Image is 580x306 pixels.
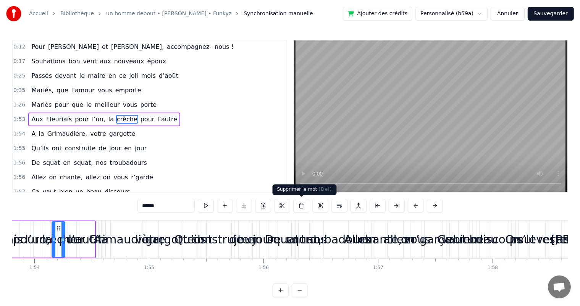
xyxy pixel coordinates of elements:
[548,275,571,298] a: Ouvrir le chat
[157,115,178,124] span: l’autre
[97,86,113,95] span: vous
[56,86,69,95] span: que
[54,100,69,109] span: pour
[130,173,154,182] span: r’garde
[31,129,36,138] span: A
[234,231,256,248] div: jour
[42,158,61,167] span: squat
[108,71,117,80] span: en
[453,231,478,248] div: bien
[244,10,313,18] span: Synchronisation manuelle
[273,184,337,195] div: Supprimer le mot
[191,231,249,248] div: construite
[38,129,45,138] span: la
[95,158,107,167] span: nos
[13,43,25,51] span: 0:12
[141,71,157,80] span: mois
[106,10,231,18] a: un homme debout • [PERSON_NAME] • Funkyz
[48,173,58,182] span: on
[31,71,53,80] span: Passés
[74,115,90,124] span: pour
[13,101,25,109] span: 1:26
[13,174,25,181] span: 1:56
[145,231,194,248] div: gargotte
[59,173,83,182] span: chante,
[102,173,111,182] span: on
[301,231,371,248] div: troubadours
[437,231,452,248] div: Ça
[86,187,102,196] span: beau
[68,231,105,248] div: l’autre
[58,187,73,196] span: bien
[488,265,498,271] div: 1:58
[29,265,40,271] div: 1:54
[31,173,47,182] span: Allez
[79,71,86,80] span: le
[62,158,71,167] span: en
[42,187,57,196] span: vaut
[86,100,92,109] span: le
[31,115,44,124] span: Aux
[13,130,25,138] span: 1:54
[318,187,332,192] span: ( Del )
[13,72,25,80] span: 0:25
[29,10,48,18] a: Accueil
[39,231,78,248] div: crèche
[140,115,155,124] span: pour
[108,129,136,138] span: gargotte
[108,144,122,153] span: jour
[60,10,94,18] a: Bibliothèque
[344,231,371,248] div: Allez
[51,144,63,153] span: ont
[13,145,25,152] span: 1:55
[401,231,415,248] div: on
[29,10,313,18] nav: breadcrumb
[166,42,212,51] span: accompagnez-
[87,71,106,80] span: maire
[247,231,262,248] div: en
[139,100,157,109] span: porte
[411,231,453,248] div: r’garde
[252,231,275,248] div: jour
[13,116,25,123] span: 1:53
[31,86,54,95] span: Mariés,
[116,115,138,124] span: crèche
[94,100,120,109] span: meilleur
[258,265,269,271] div: 1:56
[113,173,129,182] span: vous
[144,265,154,271] div: 1:55
[31,187,40,196] span: Ça
[404,231,431,248] div: vous
[476,231,523,248] div: discours
[174,231,206,248] div: Qu’ils
[229,231,244,248] div: de
[101,42,109,51] span: et
[122,100,138,109] span: vous
[25,231,50,248] div: l’un,
[516,231,558,248] div: s’lever,
[214,42,234,51] span: nous !
[469,231,498,248] div: beau
[109,158,147,167] span: troubadours
[115,86,142,95] span: emporte
[71,86,95,95] span: l’amour
[147,57,167,66] span: époux
[13,87,25,94] span: 0:35
[528,7,574,21] button: Sauvegarder
[31,158,40,167] span: De
[68,57,81,66] span: bon
[71,100,84,109] span: que
[31,144,49,153] span: Qu’ils
[54,71,77,80] span: devant
[75,187,84,196] span: un
[265,231,281,248] div: De
[73,158,94,167] span: squat,
[99,57,111,66] span: aux
[467,231,481,248] div: un
[91,115,106,124] span: l’un,
[85,173,101,182] span: allez
[13,231,39,248] div: pour
[45,115,73,124] span: Fleuriais
[113,57,145,66] span: nouveaux
[31,42,46,51] span: Pour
